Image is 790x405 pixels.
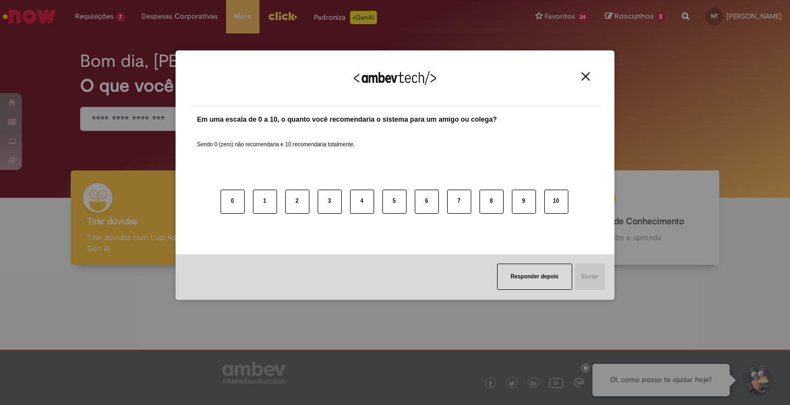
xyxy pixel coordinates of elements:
button: 6 [415,190,439,214]
button: 1 [253,190,277,214]
button: 8 [479,190,504,214]
button: 10 [544,190,568,214]
button: 5 [382,190,407,214]
button: 0 [221,190,245,214]
button: 4 [350,190,374,214]
label: Em uma escala de 0 a 10, o quanto você recomendaria o sistema para um amigo ou colega? [197,115,497,125]
label: Sendo 0 (zero) não recomendaria e 10 recomendaria totalmente. [197,128,355,149]
button: 2 [285,190,309,214]
button: 3 [318,190,342,214]
button: Close [578,72,593,81]
button: 9 [512,190,536,214]
button: 7 [447,190,471,214]
img: Logo Ambevtech [354,71,436,85]
img: Close [582,72,590,81]
button: Responder depois [497,264,572,290]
